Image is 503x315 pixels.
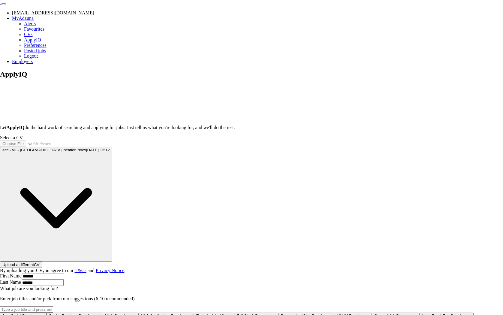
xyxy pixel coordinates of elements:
a: Logout [24,53,38,59]
a: Favourites [24,26,44,32]
a: CVs [24,32,32,37]
li: [EMAIL_ADDRESS][DOMAIN_NAME] [12,10,503,16]
button: Toggle main navigation menu [1,3,6,5]
strong: ApplyIQ [6,125,24,130]
a: Alerts [24,21,36,26]
a: Posted jobs [24,48,46,53]
a: T&Cs [75,268,86,273]
a: Preferences [24,43,47,48]
span: acc - v3 - [GEOGRAPHIC_DATA] location.docx [2,148,86,152]
span: [DATE] 12:12 [86,148,110,152]
a: ApplyIQ [24,37,41,42]
a: Employers [12,59,33,64]
a: Privacy Notice [96,268,125,273]
a: MyAdzuna [12,16,34,21]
